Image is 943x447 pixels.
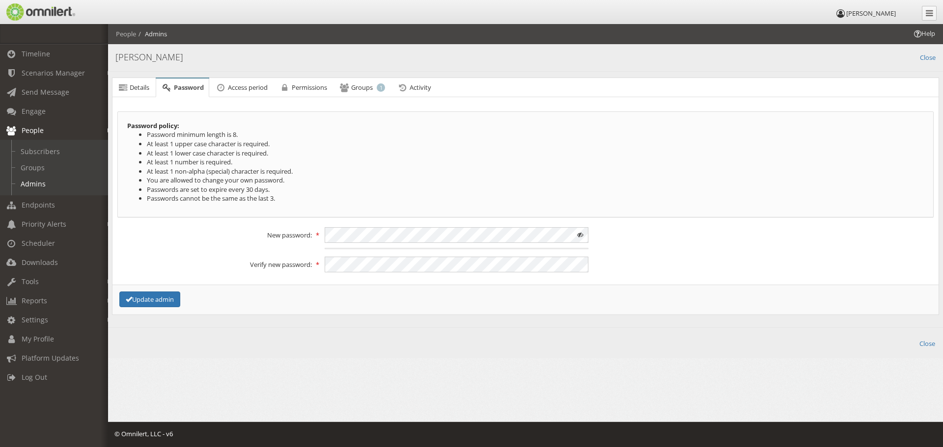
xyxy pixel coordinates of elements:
[22,219,66,229] span: Priority Alerts
[119,291,180,308] button: Update admin
[116,29,136,39] li: People
[22,200,55,210] span: Endpoints
[114,429,173,438] span: © Omnilert, LLC - v6
[22,49,50,58] span: Timeline
[410,83,431,92] span: Activity
[22,126,44,135] span: People
[22,296,47,305] span: Reports
[920,51,936,62] a: Close
[147,167,924,176] li: At least 1 non-alpha (special) character is required.
[147,176,924,185] li: You are allowed to change your own password.
[22,277,39,286] span: Tools
[919,337,935,348] a: Close
[333,78,390,98] a: Groups 1
[174,83,204,92] span: Password
[156,79,209,98] a: Password
[22,68,85,78] span: Scenarios Manager
[22,372,47,382] span: Log Out
[377,83,385,92] span: 1
[22,238,55,248] span: Scheduler
[147,185,924,194] li: Passwords are set to expire every 30 days.
[22,353,79,363] span: Platform Updates
[228,83,268,92] span: Access period
[22,258,58,267] span: Downloads
[127,121,179,130] strong: Password policy:
[292,83,327,92] span: Permissions
[913,29,935,38] span: Help
[130,83,149,92] span: Details
[922,6,937,21] a: Collapse Menu
[115,51,936,64] h4: [PERSON_NAME]
[111,227,318,240] label: New password:
[147,139,924,149] li: At least 1 upper case character is required.
[147,130,924,139] li: Password minimum length is 8.
[22,106,46,116] span: Engage
[22,87,69,97] span: Send Message
[391,78,436,98] a: Activity
[22,7,42,16] span: Help
[112,78,155,98] a: Details
[22,315,48,324] span: Settings
[5,3,75,21] img: Omnilert
[147,158,924,167] li: At least 1 number is required.
[22,334,54,343] span: My Profile
[846,9,896,18] span: [PERSON_NAME]
[210,78,273,98] a: Access period
[136,29,167,39] li: Admins
[147,194,924,203] li: Passwords cannot be the same as the last 3.
[274,78,333,98] a: Permissions
[147,149,924,158] li: At least 1 lower case character is required.
[111,257,318,269] label: Verify new password:
[351,83,373,92] span: Groups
